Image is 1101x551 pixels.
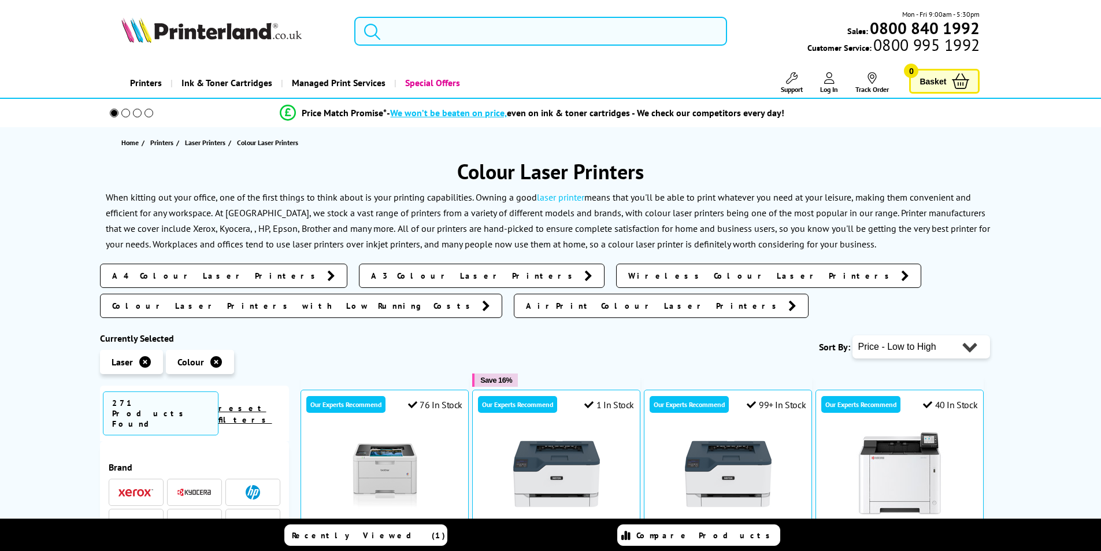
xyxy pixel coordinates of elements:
[472,374,518,387] button: Save 16%
[857,431,943,517] img: Kyocera ECOSYS PA2101cx
[100,332,290,344] div: Currently Selected
[181,68,272,98] span: Ink & Toner Cartridges
[747,399,806,411] div: 99+ In Stock
[218,403,272,425] a: reset filters
[112,270,321,282] span: A4 Colour Laser Printers
[106,207,985,234] p: At [GEOGRAPHIC_DATA], we stock a vast range of printers from a variety of different models and br...
[302,107,387,119] span: Price Match Promise*
[394,68,469,98] a: Special Offers
[292,530,446,541] span: Recently Viewed (1)
[342,508,428,520] a: Brother HL-L3220CW
[235,515,270,530] a: Lexmark
[150,136,173,149] span: Printers
[904,64,918,78] span: 0
[177,485,212,500] a: Kyocera
[868,23,980,34] a: 0800 840 1992
[408,399,462,411] div: 76 In Stock
[872,39,980,50] span: 0800 995 1992
[235,485,270,500] a: HP
[820,72,838,94] a: Log In
[616,264,921,288] a: Wireless Colour Laser Printers
[526,300,783,312] span: AirPrint Colour Laser Printers
[781,72,803,94] a: Support
[306,396,385,413] div: Our Experts Recommend
[390,107,507,119] span: We won’t be beaten on price,
[584,399,634,411] div: 1 In Stock
[121,136,142,149] a: Home
[121,17,302,43] img: Printerland Logo
[284,524,447,546] a: Recently Viewed (1)
[118,515,153,530] a: Canon
[100,294,502,318] a: Colour Laser Printers with Low Running Costs
[121,68,170,98] a: Printers
[112,356,133,368] span: Laser
[177,488,212,497] img: Kyocera
[94,103,971,123] li: modal_Promise
[371,270,579,282] span: A3 Colour Laser Printers
[185,136,228,149] a: Laser Printers
[819,341,850,353] span: Sort By:
[480,376,512,384] span: Save 16%
[617,524,780,546] a: Compare Products
[112,300,476,312] span: Colour Laser Printers with Low Running Costs
[537,191,584,203] a: laser printer
[820,85,838,94] span: Log In
[106,223,990,250] p: All of our printers are hand-picked to ensure complete satisfaction for home and business users, ...
[281,68,394,98] a: Managed Print Services
[781,85,803,94] span: Support
[923,399,977,411] div: 40 In Stock
[150,136,176,149] a: Printers
[857,508,943,520] a: Kyocera ECOSYS PA2101cx
[636,530,776,541] span: Compare Products
[177,356,204,368] span: Colour
[170,68,281,98] a: Ink & Toner Cartridges
[628,270,895,282] span: Wireless Colour Laser Printers
[513,431,600,517] img: Xerox C230 (Box Opened)
[103,391,218,435] span: 271 Products Found
[177,515,212,530] a: Brother
[870,17,980,39] b: 0800 840 1992
[185,136,225,149] span: Laser Printers
[650,396,729,413] div: Our Experts Recommend
[920,73,946,89] span: Basket
[847,25,868,36] span: Sales:
[821,396,900,413] div: Our Experts Recommend
[685,431,772,517] img: Xerox C230
[514,294,809,318] a: AirPrint Colour Laser Printers
[807,39,980,53] span: Customer Service:
[855,72,889,94] a: Track Order
[118,489,153,497] img: Xerox
[685,508,772,520] a: Xerox C230
[109,461,281,473] span: Brand
[387,107,784,119] div: - even on ink & toner cartridges - We check our competitors every day!
[513,508,600,520] a: Xerox C230 (Box Opened)
[100,264,347,288] a: A4 Colour Laser Printers
[237,138,298,147] span: Colour Laser Printers
[118,485,153,500] a: Xerox
[121,17,340,45] a: Printerland Logo
[342,431,428,517] img: Brother HL-L3220CW
[100,158,1002,185] h1: Colour Laser Printers
[902,9,980,20] span: Mon - Fri 9:00am - 5:30pm
[246,485,260,500] img: HP
[106,191,971,219] p: When kitting out your office, one of the first things to think about is your printing capabilitie...
[478,396,557,413] div: Our Experts Recommend
[909,69,980,94] a: Basket 0
[359,264,605,288] a: A3 Colour Laser Printers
